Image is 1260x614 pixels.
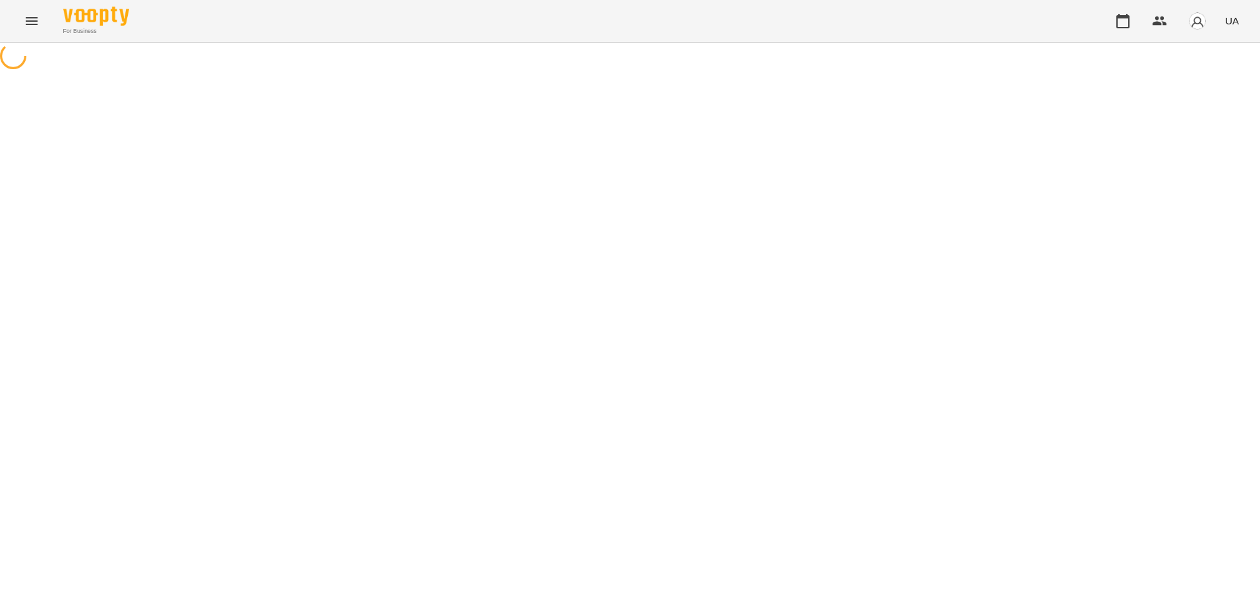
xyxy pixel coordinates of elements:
[1220,9,1244,33] button: UA
[16,5,47,37] button: Menu
[63,7,129,26] img: Voopty Logo
[1225,14,1239,28] span: UA
[1188,12,1207,30] img: avatar_s.png
[63,27,129,36] span: For Business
